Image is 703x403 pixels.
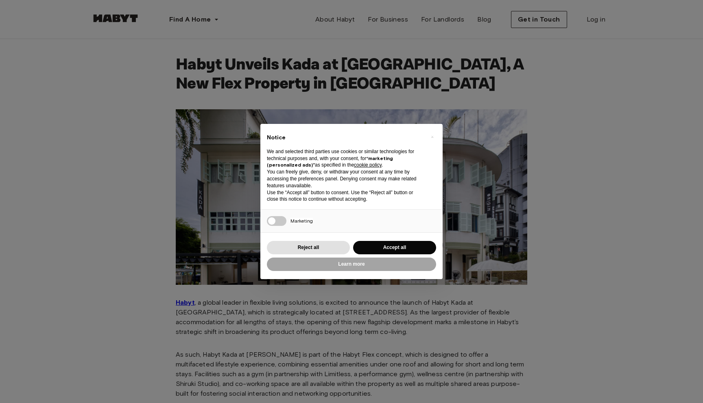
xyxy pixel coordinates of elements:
p: Use the “Accept all” button to consent. Use the “Reject all” button or close this notice to conti... [267,189,423,203]
a: cookie policy [354,162,382,168]
p: You can freely give, deny, or withdraw your consent at any time by accessing the preferences pane... [267,169,423,189]
strong: “marketing (personalized ads)” [267,155,393,168]
p: We and selected third parties use cookies or similar technologies for technical purposes and, wit... [267,148,423,169]
button: Close this notice [426,130,439,143]
button: Accept all [353,241,436,254]
button: Reject all [267,241,350,254]
button: Learn more [267,258,436,271]
span: Marketing [290,218,313,224]
h2: Notice [267,134,423,142]
span: × [431,132,434,142]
